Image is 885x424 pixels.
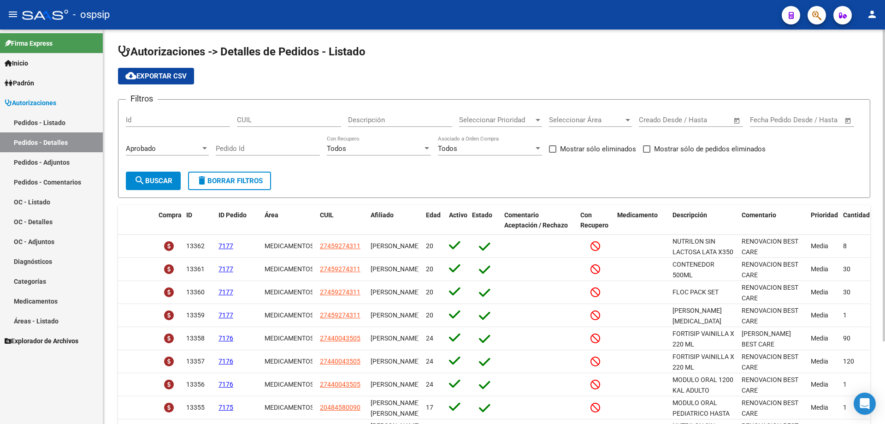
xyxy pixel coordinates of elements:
[218,211,247,219] span: ID Pedido
[673,238,733,256] span: NUTRILON SIN LACTOSA LATA X350
[843,242,847,250] span: 8
[265,265,314,273] span: MEDICAMENTOS
[371,311,420,319] span: [PERSON_NAME]
[673,261,714,279] span: CONTENEDOR 500ML
[265,288,314,296] span: MEDICAMENTOS
[438,144,457,153] span: Todos
[320,265,360,273] span: 27459274311
[186,334,205,342] span: 13358
[320,211,334,219] span: CUIL
[218,288,233,296] span: 7177
[218,311,233,319] span: 7177
[422,205,445,236] datatable-header-cell: Edad
[843,115,854,126] button: Open calendar
[118,68,194,84] button: Exportar CSV
[843,265,850,273] span: 30
[742,284,798,302] span: RENOVACION BEST CARE
[811,264,836,275] div: Media
[215,205,261,236] datatable-header-cell: ID Pedido
[867,9,878,20] mat-icon: person
[614,205,669,236] datatable-header-cell: Medicamento
[742,261,798,279] span: RENOVACION BEST CARE
[367,205,422,236] datatable-header-cell: Afiliado
[426,404,433,411] span: 17
[371,242,420,250] span: [PERSON_NAME]
[639,116,676,124] input: Fecha inicio
[5,98,56,108] span: Autorizaciones
[126,144,156,153] span: Aprobado
[732,115,743,126] button: Open calendar
[265,334,314,342] span: MEDICAMENTOS
[320,288,360,296] span: 27459274311
[125,72,187,80] span: Exportar CSV
[742,376,798,394] span: RENOVACION BEST CARE
[371,381,420,388] span: [PERSON_NAME]
[371,288,420,296] span: [PERSON_NAME]
[320,358,360,365] span: 27440043505
[126,172,181,190] button: Buscar
[73,5,110,25] span: - ospsip
[654,143,766,155] span: Mostrar sólo de pedidos eliminados
[327,144,346,153] span: Todos
[843,311,847,319] span: 1
[673,211,707,219] span: Descripción
[580,211,608,229] span: Con Recupero
[218,334,233,342] span: 7176
[265,311,314,319] span: MEDICAMENTOS
[811,211,838,219] span: Prioridad
[673,330,734,348] span: FORTISIP VAINILLA X 220 ML
[811,287,836,298] div: Media
[843,404,847,411] span: 1
[673,307,722,346] span: [PERSON_NAME] [MEDICAL_DATA] pediatrico hasta 1000 calorias
[155,205,183,236] datatable-header-cell: Compra
[218,404,233,411] span: 7175
[426,265,433,273] span: 20
[188,172,271,190] button: Borrar Filtros
[320,334,360,342] span: 27440043505
[125,70,136,81] mat-icon: cloud_download
[371,265,420,273] span: [PERSON_NAME]
[673,288,719,296] span: FLOC PACK SET
[426,288,433,296] span: 20
[7,9,18,20] mat-icon: menu
[843,288,850,296] span: 30
[807,205,839,236] datatable-header-cell: Prioridad
[183,205,215,236] datatable-header-cell: ID
[426,334,433,342] span: 24
[617,211,658,219] span: Medicamento
[118,45,366,58] span: Autorizaciones -> Detalles de Pedidos - Listado
[265,404,314,411] span: MEDICAMENTOS
[738,205,807,236] datatable-header-cell: Comentario
[673,376,733,394] span: MODULO ORAL 1200 KAL ADULTO
[549,116,624,124] span: Seleccionar Área
[320,404,360,411] span: 20484580090
[577,205,614,236] datatable-header-cell: Con Recupero
[5,336,78,346] span: Explorador de Archivos
[742,399,798,417] span: RENOVACION BEST CARE
[426,242,433,250] span: 20
[196,175,207,186] mat-icon: delete
[501,205,577,236] datatable-header-cell: Comentario Aceptación / Rechazo
[134,177,172,185] span: Buscar
[472,211,492,219] span: Estado
[186,265,205,273] span: 13361
[468,205,501,236] datatable-header-cell: Estado
[261,205,316,236] datatable-header-cell: Área
[843,334,850,342] span: 90
[186,311,205,319] span: 13359
[320,311,360,319] span: 27459274311
[186,288,205,296] span: 13360
[843,358,854,365] span: 120
[320,381,360,388] span: 27440043505
[371,211,394,219] span: Afiliado
[371,334,420,342] span: [PERSON_NAME]
[5,38,53,48] span: Firma Express
[265,211,278,219] span: Área
[196,177,263,185] span: Borrar Filtros
[449,211,467,219] span: Activo
[560,143,636,155] span: Mostrar sólo eliminados
[854,393,876,415] div: Open Intercom Messenger
[742,330,791,348] span: [PERSON_NAME] BEST CARE
[742,353,798,371] span: RENOVACION BEST CARE
[843,381,847,388] span: 1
